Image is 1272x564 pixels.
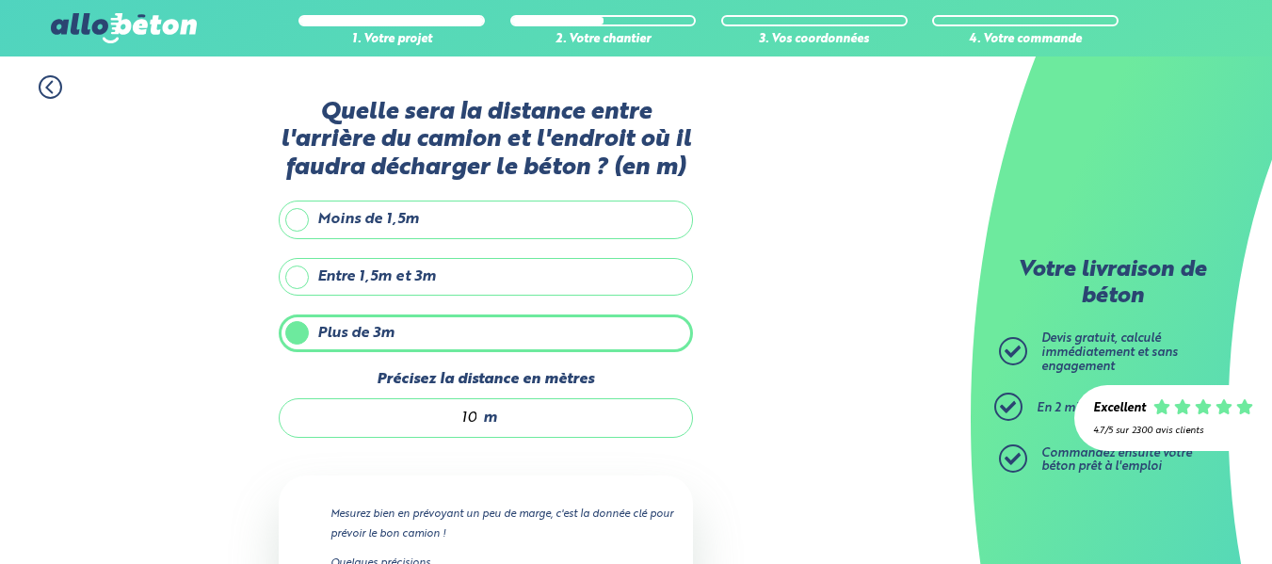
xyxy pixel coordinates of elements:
input: 0 [298,409,478,427]
div: 1. Votre projet [298,33,485,47]
label: Moins de 1,5m [279,201,693,238]
label: Quelle sera la distance entre l'arrière du camion et l'endroit où il faudra décharger le béton ? ... [279,99,693,182]
label: Plus de 3m [279,314,693,352]
img: allobéton [51,13,196,43]
iframe: Help widget launcher [1104,491,1251,543]
label: Entre 1,5m et 3m [279,258,693,296]
span: m [483,410,497,427]
div: 3. Vos coordonnées [721,33,908,47]
div: 2. Votre chantier [510,33,697,47]
label: Précisez la distance en mètres [279,371,693,388]
div: 4. Votre commande [932,33,1119,47]
p: Mesurez bien en prévoyant un peu de marge, c'est la donnée clé pour prévoir le bon camion ! [330,505,674,542]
